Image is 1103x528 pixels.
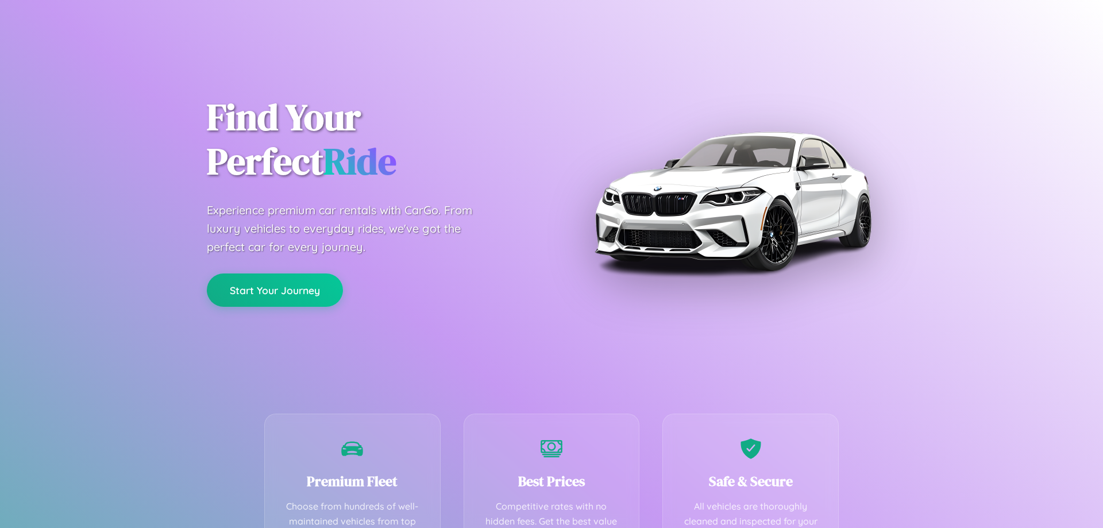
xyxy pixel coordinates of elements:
[207,273,343,307] button: Start Your Journey
[207,201,494,256] p: Experience premium car rentals with CarGo. From luxury vehicles to everyday rides, we've got the ...
[207,95,534,184] h1: Find Your Perfect
[481,472,622,491] h3: Best Prices
[282,472,423,491] h3: Premium Fleet
[589,57,876,345] img: Premium BMW car rental vehicle
[323,136,396,186] span: Ride
[680,472,821,491] h3: Safe & Secure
